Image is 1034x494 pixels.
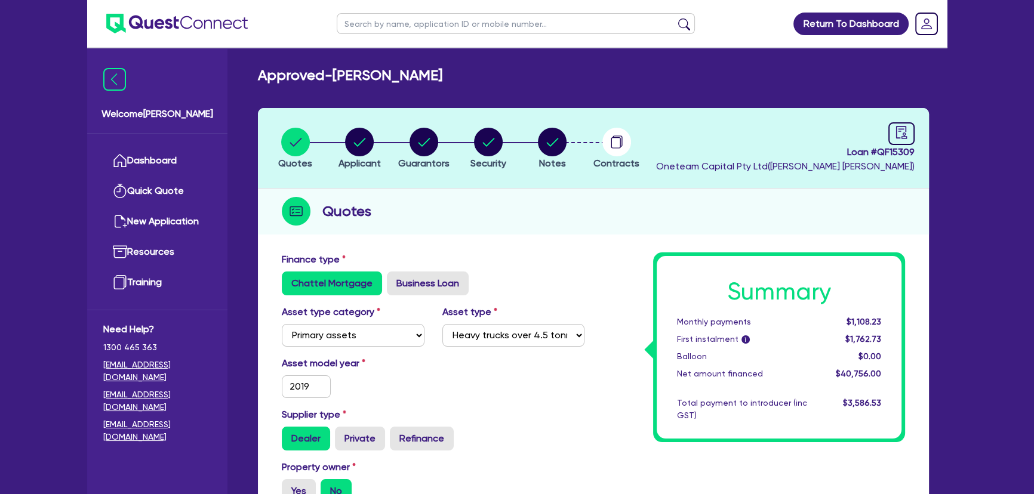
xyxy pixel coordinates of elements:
[387,271,469,295] label: Business Loan
[103,418,211,443] a: [EMAIL_ADDRESS][DOMAIN_NAME]
[103,267,211,298] a: Training
[273,356,433,370] label: Asset model year
[888,122,915,145] a: audit
[858,351,881,361] span: $0.00
[103,176,211,206] a: Quick Quote
[656,160,915,172] span: Oneteam Capital Pty Ltd ( [PERSON_NAME] [PERSON_NAME] )
[278,127,313,171] button: Quotes
[895,126,908,139] span: audit
[282,460,356,474] label: Property owner
[793,13,909,35] a: Return To Dashboard
[911,8,942,39] a: Dropdown toggle
[113,275,127,289] img: training
[103,322,211,336] span: Need Help?
[741,335,750,344] span: i
[668,350,816,363] div: Balloon
[106,14,248,33] img: quest-connect-logo-blue
[390,427,454,450] label: Refinance
[103,237,211,267] a: Resources
[335,427,385,450] label: Private
[843,398,881,407] span: $3,586.53
[470,127,507,171] button: Security
[593,127,640,171] button: Contracts
[282,407,346,422] label: Supplier type
[677,277,881,306] h1: Summary
[593,158,639,169] span: Contracts
[338,158,381,169] span: Applicant
[539,158,566,169] span: Notes
[537,127,567,171] button: Notes
[338,127,381,171] button: Applicant
[656,145,915,159] span: Loan # QF15309
[282,271,382,295] label: Chattel Mortgage
[282,427,330,450] label: Dealer
[113,245,127,259] img: resources
[113,214,127,229] img: new-application
[282,252,346,267] label: Finance type
[442,305,497,319] label: Asset type
[103,206,211,237] a: New Application
[322,200,371,222] h2: Quotes
[278,158,312,169] span: Quotes
[103,388,211,413] a: [EMAIL_ADDRESS][DOMAIN_NAME]
[282,197,310,226] img: step-icon
[337,13,695,34] input: Search by name, application ID or mobile number...
[113,184,127,198] img: quick-quote
[101,107,213,121] span: Welcome [PERSON_NAME]
[103,341,211,354] span: 1300 465 363
[836,369,881,378] span: $40,756.00
[470,158,506,169] span: Security
[668,316,816,328] div: Monthly payments
[103,146,211,176] a: Dashboard
[398,158,450,169] span: Guarantors
[103,359,211,384] a: [EMAIL_ADDRESS][DOMAIN_NAME]
[258,67,442,84] h2: Approved - [PERSON_NAME]
[668,397,816,422] div: Total payment to introducer (inc GST)
[847,317,881,326] span: $1,108.23
[668,333,816,345] div: First instalment
[103,68,126,91] img: icon-menu-close
[282,305,380,319] label: Asset type category
[668,368,816,380] div: Net amount financed
[398,127,450,171] button: Guarantors
[845,334,881,344] span: $1,762.73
